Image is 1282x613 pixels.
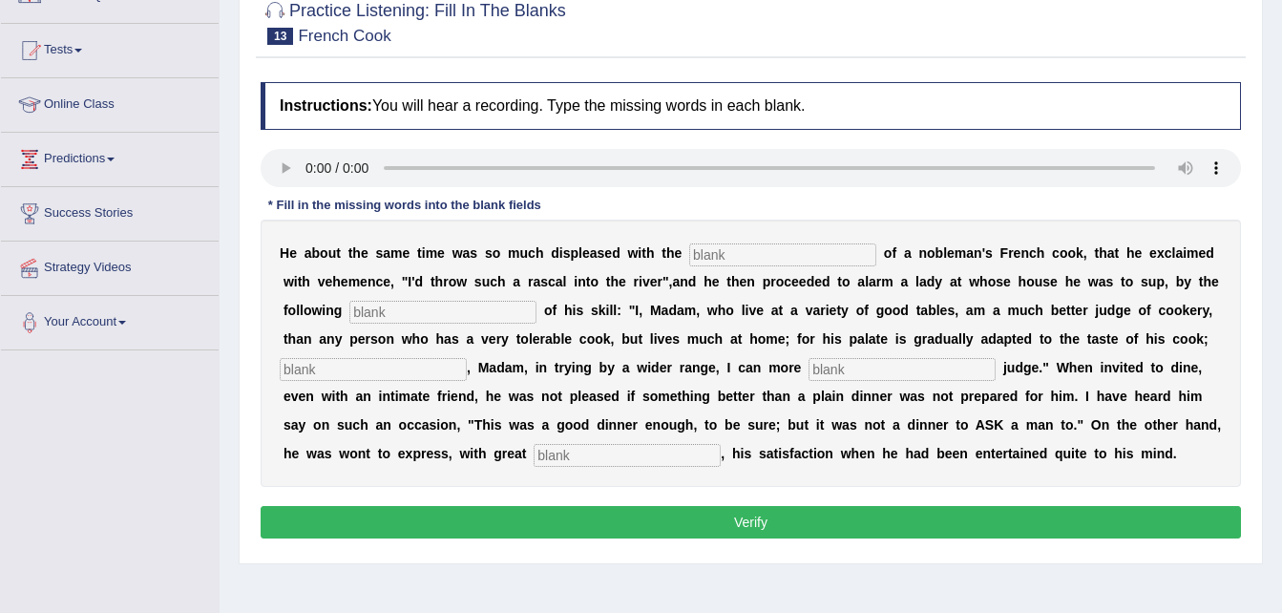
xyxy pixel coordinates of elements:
b: m [881,274,893,289]
a: Your Account [1,296,219,344]
b: v [748,303,756,318]
b: e [619,274,626,289]
b: , [1165,274,1168,289]
b: c [1027,303,1035,318]
b: e [437,245,445,261]
b: r [770,274,775,289]
b: a [383,245,390,261]
b: d [668,303,677,318]
b: e [1149,245,1157,261]
b: a [533,274,540,289]
b: h [302,274,310,289]
b: i [746,303,749,318]
b: i [294,274,298,289]
b: s [470,245,477,261]
b: c [490,274,497,289]
b: l [578,245,582,261]
b: n [918,245,927,261]
b: a [590,245,598,261]
b: e [325,274,332,289]
button: Verify [261,506,1241,539]
b: I [635,303,639,318]
b: o [288,303,297,318]
b: t [298,274,303,289]
b: o [590,274,599,289]
b: w [707,303,718,318]
b: t [1066,303,1071,318]
b: p [763,274,771,289]
b: a [771,303,779,318]
b: t [641,245,646,261]
b: m [955,245,966,261]
b: s [591,303,599,318]
b: ' [411,274,414,289]
b: e [756,303,764,318]
b: d [807,274,815,289]
b: w [1088,274,1099,289]
b: h [1065,274,1074,289]
b: c [528,245,536,261]
b: r [443,274,448,289]
b: a [993,303,1000,318]
b: c [1052,245,1060,261]
b: y [841,303,849,318]
b: l [936,303,940,318]
b: m [348,274,360,289]
b: s [947,303,955,318]
b: " [629,303,636,318]
b: t [431,274,435,289]
b: e [1059,303,1066,318]
b: l [563,274,567,289]
b: e [403,245,410,261]
b: e [1014,245,1021,261]
b: r [820,303,825,318]
b: o [320,245,328,261]
b: w [627,245,638,261]
b: w [456,274,467,289]
b: o [842,274,851,289]
b: e [1050,274,1058,289]
b: s [474,274,482,289]
b: k [599,303,606,318]
b: c [548,274,556,289]
b: i [573,303,577,318]
b: t [586,274,591,289]
b: M [650,303,662,318]
input: blank [809,358,996,381]
b: h [332,274,341,289]
b: , [1208,303,1212,318]
b: h [1126,245,1135,261]
b: u [1099,303,1107,318]
b: m [1187,245,1198,261]
b: s [1105,274,1113,289]
b: t [1071,303,1076,318]
a: Predictions [1,133,219,180]
b: h [731,274,740,289]
b: d [927,274,935,289]
b: a [920,303,928,318]
b: e [361,245,368,261]
b: h [646,245,655,261]
b: e [1073,274,1081,289]
b: i [1183,245,1187,261]
b: f [864,303,869,318]
b: a [950,274,957,289]
b: d [900,303,909,318]
b: o [1125,274,1134,289]
b: " [662,274,669,289]
b: h [610,274,619,289]
b: k [1076,245,1083,261]
b: w [452,245,463,261]
b: e [604,245,612,261]
b: l [915,274,919,289]
b: h [1035,303,1043,318]
b: t [957,274,962,289]
b: o [449,274,457,289]
b: l [943,245,947,261]
b: f [553,303,557,318]
b: d [822,274,830,289]
b: k [1182,303,1189,318]
b: m [508,245,519,261]
b: h [288,331,297,347]
b: e [1211,274,1219,289]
